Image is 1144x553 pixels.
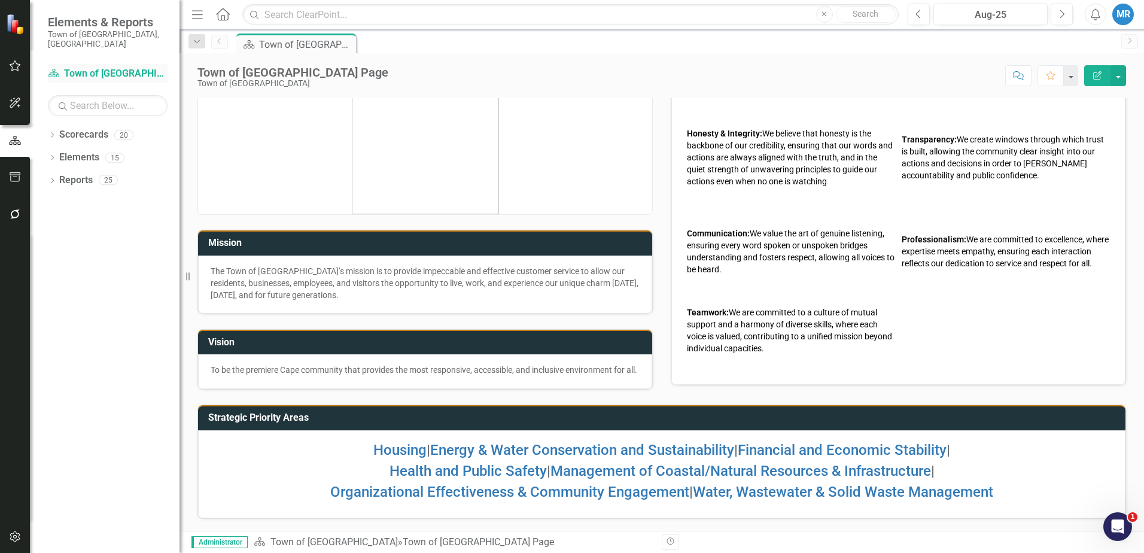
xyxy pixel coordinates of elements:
a: Town of [GEOGRAPHIC_DATA] [48,67,168,81]
input: Search Below... [48,95,168,116]
div: 20 [114,130,133,140]
a: Scorecards [59,128,108,142]
a: Housing [373,442,427,458]
button: Search [836,6,896,23]
a: Financial and Economic Stability [738,442,947,458]
img: ClearPoint Strategy [6,14,27,35]
p: To be the premiere Cape community that provides the most responsive, accessible, and inclusive en... [211,364,640,376]
span: | | [390,463,935,479]
strong: Transparency: [902,135,957,144]
h3: Strategic Priority Areas [208,412,1119,423]
small: Town of [GEOGRAPHIC_DATA], [GEOGRAPHIC_DATA] [48,29,168,49]
p: We value the art of genuine listening, ensuring every word spoken or unspoken bridges understandi... [687,227,896,275]
div: 25 [99,175,118,186]
a: Elements [59,151,99,165]
a: Management of Coastal/Natural Resources & Infrastructure [550,463,931,479]
span: Elements & Reports [48,15,168,29]
button: MR [1112,4,1134,25]
div: 15 [105,153,124,163]
span: | | | [373,442,950,458]
p: We create windows through which trust is built, allowing the community clear insight into our act... [902,133,1110,181]
span: | [330,484,993,500]
a: Health and Public Safety [390,463,547,479]
img: mceclip0.png [352,67,499,214]
a: Reports [59,174,93,187]
div: Town of [GEOGRAPHIC_DATA] Page [403,536,554,548]
p: We are committed to excellence, where expertise meets empathy, ensuring each interaction reflects... [902,233,1110,269]
div: » [254,536,653,549]
iframe: Intercom live chat [1103,512,1132,541]
strong: Professionalism: [902,235,966,244]
strong: Teamwork: [687,308,729,317]
a: Water, Wastewater & Solid Waste Management [693,484,993,500]
div: Town of [GEOGRAPHIC_DATA] [197,79,388,88]
span: 1 [1128,512,1137,522]
span: Search [853,9,878,19]
p: We believe that honesty is the backbone of our credibility, ensuring that our words and actions a... [687,127,896,187]
a: Town of [GEOGRAPHIC_DATA] [270,536,398,548]
a: Energy & Water Conservation and Sustainability [430,442,734,458]
input: Search ClearPoint... [242,4,899,25]
a: Organizational Effectiveness & Community Engagement [330,484,689,500]
h3: Mission [208,238,646,248]
p: The Town of [GEOGRAPHIC_DATA]’s mission is to provide impeccable and effective customer service t... [211,265,640,301]
div: Town of [GEOGRAPHIC_DATA] Page [197,66,388,79]
button: Aug-25 [933,4,1048,25]
strong: Communication: [687,229,750,238]
div: Aug-25 [938,8,1043,22]
div: Town of [GEOGRAPHIC_DATA] Page [259,37,353,52]
p: We are committed to a culture of mutual support and a harmony of diverse skills, where each voice... [687,306,896,354]
h3: Vision [208,337,646,348]
span: Administrator [191,536,248,548]
strong: Honesty & Integrity: [687,129,762,138]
